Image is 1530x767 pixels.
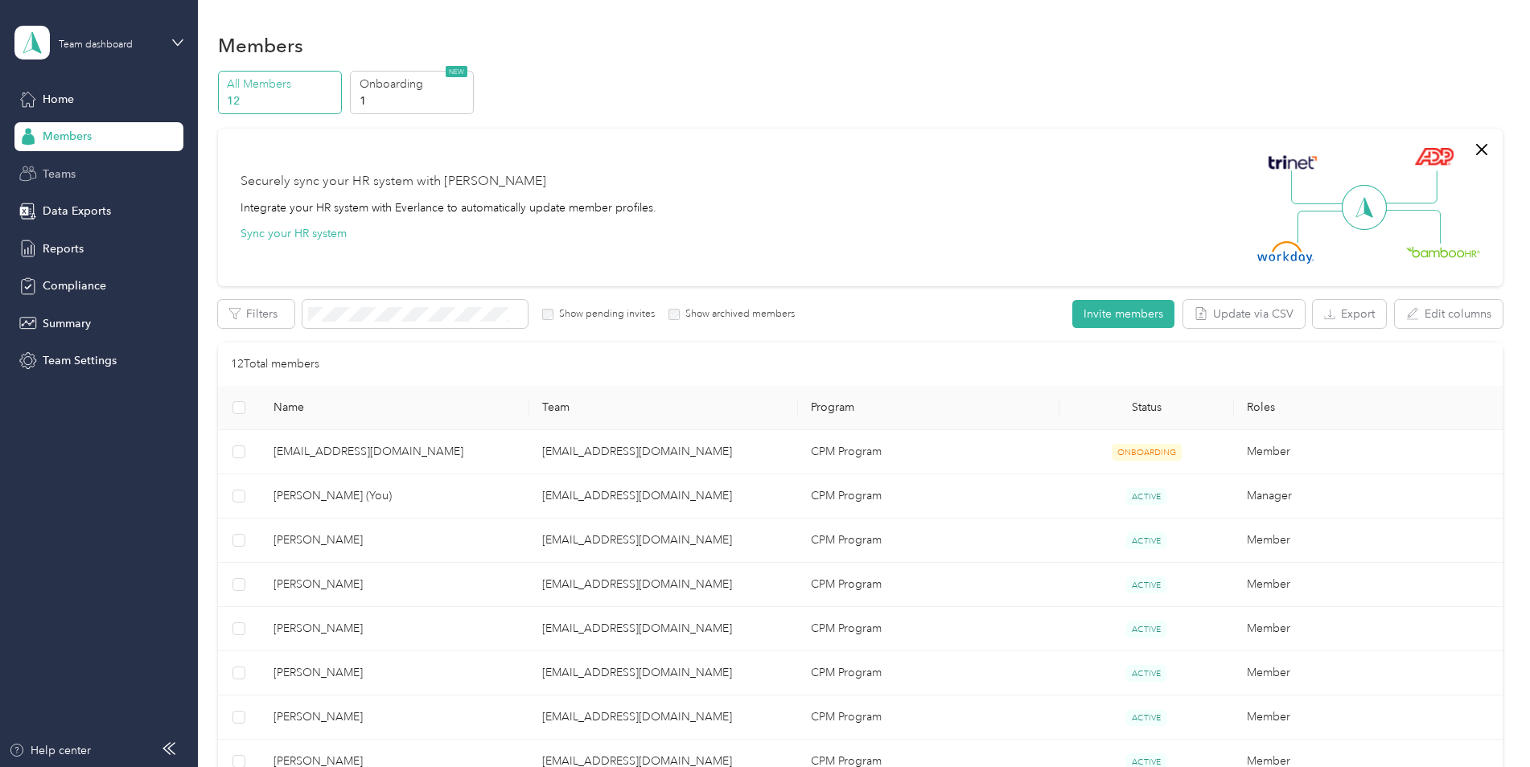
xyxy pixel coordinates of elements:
[43,203,111,219] span: Data Exports
[241,172,546,191] div: Securely sync your HR system with [PERSON_NAME]
[261,474,529,519] td: Alex Botsford (You)
[798,474,1059,519] td: CPM Program
[798,607,1059,651] td: CPM Program
[1112,444,1182,461] span: ONBOARDING
[1440,677,1530,767] iframe: Everlance-gr Chat Button Frame
[274,664,516,682] span: [PERSON_NAME]
[43,352,117,369] span: Team Settings
[1126,488,1166,505] span: ACTIVE
[1059,430,1234,474] td: ONBOARDING
[446,66,467,77] span: NEW
[529,430,798,474] td: abotsford@ccfs.com
[1234,386,1503,430] th: Roles
[1406,246,1480,257] img: BambooHR
[1126,621,1166,638] span: ACTIVE
[529,519,798,563] td: abotsford@ccfs.com
[1234,651,1503,695] td: Member
[59,40,133,50] div: Team dashboard
[274,487,516,505] span: [PERSON_NAME] (You)
[43,166,76,183] span: Teams
[218,37,303,54] h1: Members
[9,742,91,759] button: Help center
[1257,241,1314,264] img: Workday
[529,563,798,607] td: abotsford@ccfs.com
[529,607,798,651] td: abotsford@ccfs.com
[1291,170,1347,205] img: Line Left Up
[1126,576,1166,593] span: ACTIVE
[1313,300,1386,328] button: Export
[798,695,1059,740] td: CPM Program
[1183,300,1305,328] button: Update via CSV
[261,430,529,474] td: jdirito@ccfs.com
[1384,210,1441,244] img: Line Right Down
[261,563,529,607] td: Jordan Saavedra
[274,400,516,414] span: Name
[261,651,529,695] td: Paul Jordan
[553,307,655,322] label: Show pending invites
[227,92,336,109] p: 12
[227,76,336,92] p: All Members
[274,708,516,726] span: [PERSON_NAME]
[798,430,1059,474] td: CPM Program
[1234,607,1503,651] td: Member
[1297,210,1353,243] img: Line Left Down
[43,277,106,294] span: Compliance
[1234,474,1503,519] td: Manager
[1414,147,1454,166] img: ADP
[798,386,1059,430] th: Program
[798,563,1059,607] td: CPM Program
[218,300,294,328] button: Filters
[1381,170,1437,204] img: Line Right Up
[1126,709,1166,726] span: ACTIVE
[1234,695,1503,740] td: Member
[241,225,347,242] button: Sync your HR system
[43,128,92,145] span: Members
[261,386,529,430] th: Name
[274,531,516,549] span: [PERSON_NAME]
[360,92,469,109] p: 1
[529,695,798,740] td: abotsford@ccfs.com
[1072,300,1174,328] button: Invite members
[261,695,529,740] td: Dakota Elam
[798,651,1059,695] td: CPM Program
[274,620,516,638] span: [PERSON_NAME]
[680,307,795,322] label: Show archived members
[274,443,516,461] span: [EMAIL_ADDRESS][DOMAIN_NAME]
[798,519,1059,563] td: CPM Program
[43,240,84,257] span: Reports
[1234,519,1503,563] td: Member
[1395,300,1503,328] button: Edit columns
[43,91,74,108] span: Home
[1265,151,1321,174] img: Trinet
[529,474,798,519] td: abotsford@ccfs.com
[1234,563,1503,607] td: Member
[529,386,798,430] th: Team
[231,355,319,373] p: 12 Total members
[241,199,656,216] div: Integrate your HR system with Everlance to automatically update member profiles.
[261,607,529,651] td: Yael Yisrael
[1126,665,1166,682] span: ACTIVE
[1059,386,1234,430] th: Status
[274,576,516,593] span: [PERSON_NAME]
[1234,430,1503,474] td: Member
[261,519,529,563] td: Tanner Bentz
[1126,532,1166,549] span: ACTIVE
[360,76,469,92] p: Onboarding
[43,315,91,332] span: Summary
[529,651,798,695] td: abotsford@ccfs.com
